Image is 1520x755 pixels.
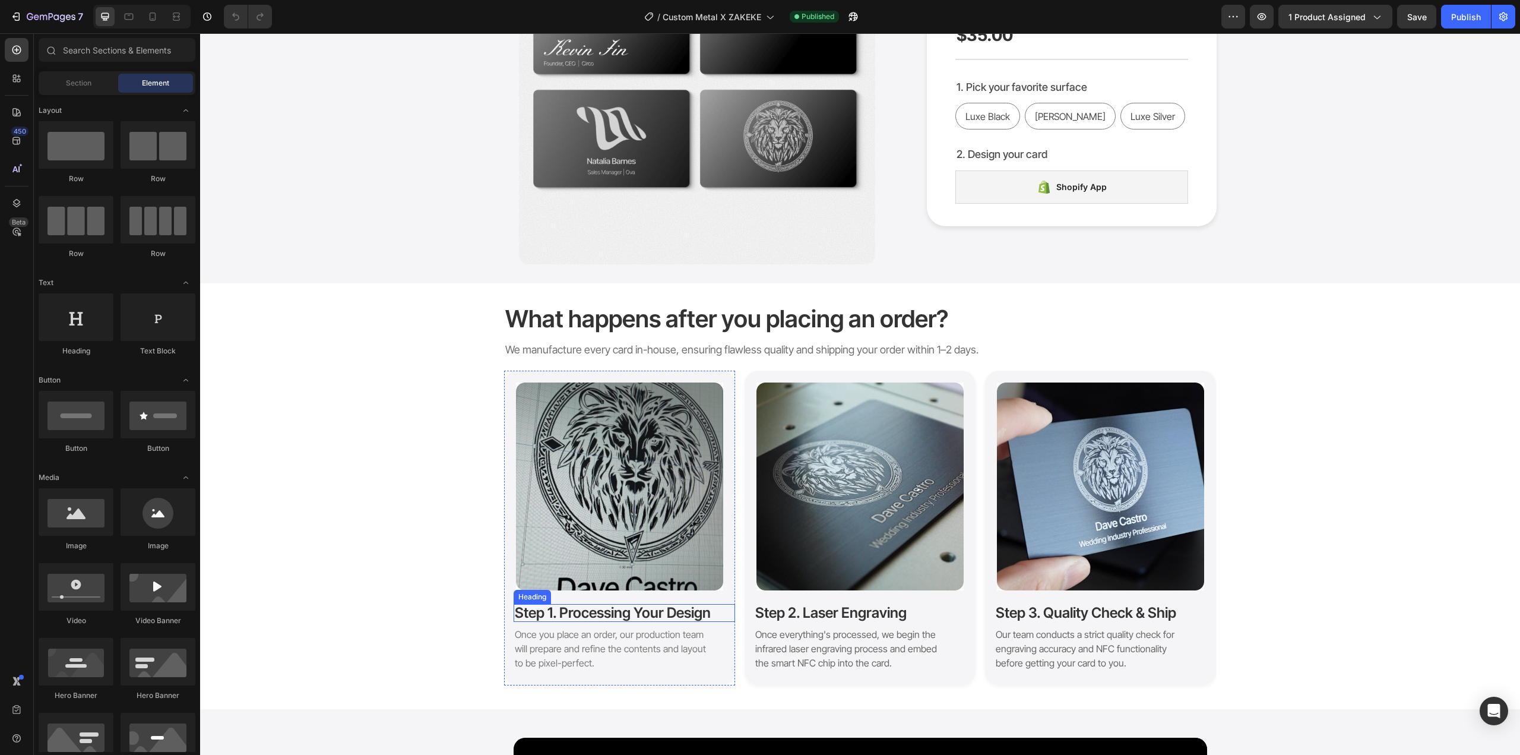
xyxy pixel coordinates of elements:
h2: Step 3. Quality Check & Ship [794,571,1016,589]
div: Shopify App [856,147,907,161]
button: 1 product assigned [1278,5,1392,29]
div: Undo/Redo [224,5,272,29]
span: Once everything's processed, we begin the infrared laser engraving process and embed the smart NF... [555,595,737,636]
div: Image [39,541,113,551]
span: Layout [39,105,62,116]
div: Row [121,173,195,184]
button: Save [1397,5,1436,29]
div: Video Banner [121,615,195,626]
span: Toggle open [176,273,195,292]
img: gempages_529781543787300071-357a4fe8-407f-49f9-a606-d215a6763e64.jpg [556,349,764,557]
span: Custom Metal X ZAKEKE [663,11,761,23]
div: Text Block [121,346,195,356]
div: Hero Banner [39,690,113,701]
iframe: Design area [200,33,1520,755]
span: Luxe Silver [930,77,975,89]
p: 2. Design your card [756,112,987,131]
span: Text [39,277,53,288]
span: Media [39,472,59,483]
div: Heading [39,346,113,356]
div: Hero Banner [121,690,195,701]
div: Image [121,541,195,551]
img: gempages_529781543787300071-392acfe3-0932-41f7-8f93-e19630996e3d.jpg [797,349,1004,557]
span: Toggle open [176,371,195,390]
span: Published [802,11,834,22]
span: Section [66,78,91,89]
div: Button [39,443,113,454]
span: Luxe Black [765,77,810,89]
span: [PERSON_NAME] [835,77,905,89]
h2: Step 1. Processing Your Design [313,571,535,589]
div: Row [39,173,113,184]
div: Video [39,615,113,626]
h2: Step 2. Laser Engraving [554,571,775,589]
div: 450 [11,127,28,136]
div: Row [121,248,195,259]
span: 1 product assigned [1288,11,1366,23]
span: Toggle open [176,468,195,487]
span: Button [39,375,61,386]
span: Save [1407,12,1427,22]
p: We manufacture every card in-house, ensuring flawless quality and shipping your order within 1–2 ... [305,307,778,326]
span: / [657,11,660,23]
p: 1. Pick your favorite surface [756,45,987,64]
div: Button [121,443,195,454]
div: Open Intercom Messenger [1480,697,1508,725]
div: Beta [9,217,28,227]
div: Row [39,248,113,259]
button: 7 [5,5,88,29]
div: Heading [316,558,349,569]
span: Toggle open [176,101,195,120]
img: gempages_529781543787300071-72e2abc0-3627-4f22-8902-38b687040072.jpg [316,349,523,557]
span: Once you place an order, our production team will prepare and refine the contents and layout to b... [315,595,506,636]
span: Our team conducts a strict quality check for engraving accuracy and NFC functionality before gett... [796,595,974,636]
span: Element [142,78,169,89]
button: Publish [1441,5,1491,29]
h2: What happens after you placing an order? [304,269,1016,302]
div: Publish [1451,11,1481,23]
p: 7 [78,10,83,24]
input: Search Sections & Elements [39,38,195,62]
